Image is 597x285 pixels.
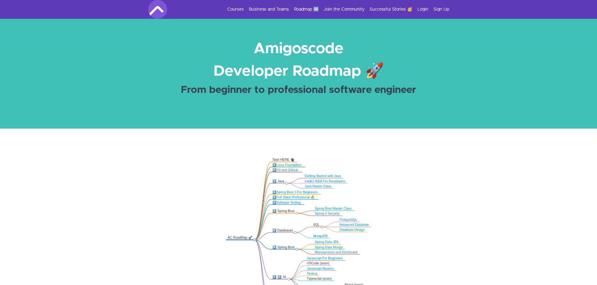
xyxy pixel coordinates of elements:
[228,236,253,240] div: AC RoadMap 🚀
[249,6,289,13] a: Business and Teams
[315,212,339,215] a: Spring 6 Security
[340,228,365,232] a: Database Design
[305,174,341,178] a: Getting Started with Java
[315,207,352,210] a: Spring Boot Master Class
[313,223,320,227] div: SQL
[272,245,295,249] div: 9️⃣ Spring Boot
[272,179,285,183] div: 3️⃣ Java
[324,6,364,13] a: Join the Community
[272,228,294,232] div: 8️⃣ Databases
[272,196,317,200] div: 5️⃣
[254,41,343,56] strong: Amigoscode
[272,158,295,162] div: Start HERE 👋🏿
[294,6,319,13] a: Roadmap 🆕
[272,163,303,167] div: 1️⃣
[307,267,334,270] a: Javascript Mastery
[305,185,331,188] a: Java Master Class
[307,257,343,260] a: Javascript For Beginners
[276,196,314,199] a: Full Stack Professional 🔥
[276,201,301,204] a: Software Testing
[272,201,302,205] div: 6️⃣
[307,262,329,266] div: VSCode (soon)
[313,234,327,238] a: MongoDB
[272,168,300,172] div: 2️⃣
[307,272,317,275] a: Testing
[305,179,345,183] a: IntelliJ IDEA For Developers
[227,6,244,13] a: Courses
[181,85,416,95] strong: From beginner to professional software engineer
[340,218,358,221] a: PostgreSQL
[276,191,317,194] a: Spring Boot 3 For Beginners
[276,168,298,172] a: Git and GitHub
[315,240,338,244] a: Spring Data JPA
[276,163,301,167] a: Linux Foundation
[307,277,332,281] div: Typescript (soon)
[433,6,449,13] a: Sign Up
[315,251,357,254] a: Microservices and Distributed
[417,6,428,13] a: Login
[272,209,295,213] div: 7️⃣ Spring Boot
[272,191,319,195] div: 4️⃣
[213,64,384,79] strong: Developer Roadmap 🚀
[315,245,343,249] a: Spring Data Mongo
[272,275,287,279] div: 1️⃣ 0️⃣ JS
[340,223,369,226] a: Advanced Database
[369,6,412,13] a: Successful Stories 🥳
